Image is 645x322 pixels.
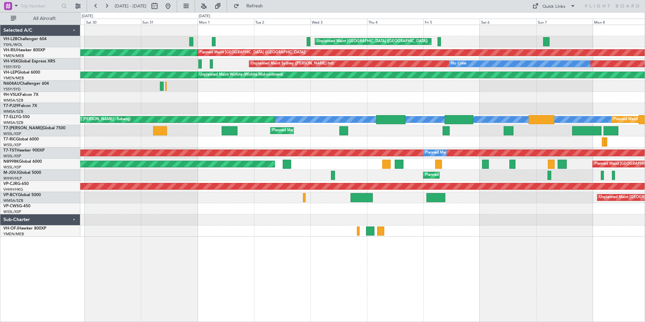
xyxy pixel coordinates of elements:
span: 9H-VSLK [3,93,20,97]
span: T7-TST [3,149,17,153]
a: N8998KGlobal 6000 [3,160,42,164]
div: Tue 2 [254,19,310,25]
div: Planned Maint [GEOGRAPHIC_DATA] ([GEOGRAPHIC_DATA]) [199,48,306,58]
a: WMSA/SZB [3,109,23,114]
div: Sat 30 [85,19,141,25]
button: Refresh [230,1,271,11]
a: VH-L2BChallenger 604 [3,37,47,41]
a: VP-CJRG-650 [3,182,29,186]
div: Thu 4 [367,19,423,25]
a: N604AUChallenger 604 [3,82,49,86]
a: M-JGVJGlobal 5000 [3,171,41,175]
a: VH-LEPGlobal 6000 [3,71,40,75]
span: VP-BCY [3,193,18,197]
a: T7-PJ29Falcon 7X [3,104,37,108]
div: Sun 31 [141,19,197,25]
div: [DATE] [199,14,210,19]
a: YMEN/MEB [3,53,24,58]
a: VH-RIUHawker 800XP [3,48,45,52]
div: Sat 6 [480,19,536,25]
a: WSSL/XSP [3,165,21,170]
input: Trip Number [21,1,59,11]
a: YMEN/MEB [3,232,24,237]
div: Quick Links [542,3,565,10]
span: VP-CWS [3,204,19,208]
span: N8998K [3,160,19,164]
div: Planned Maint [425,148,450,158]
span: T7-RIC [3,137,16,141]
a: YMEN/MEB [3,76,24,81]
span: M-JGVJ [3,171,18,175]
a: VP-CWSG-450 [3,204,30,208]
span: All Aircraft [18,16,71,21]
span: T7-ELLY [3,115,18,119]
div: Unplanned Maint Sydney ([PERSON_NAME] Intl) [251,59,334,69]
a: 9H-VSLKFalcon 7X [3,93,38,97]
a: VH-VSKGlobal Express XRS [3,59,55,63]
span: T7-PJ29 [3,104,19,108]
span: VH-VSK [3,59,18,63]
a: WIHH/HLP [3,176,22,181]
div: Sun 7 [536,19,593,25]
a: VP-BCYGlobal 5000 [3,193,41,197]
a: YSSY/SYD [3,87,21,92]
a: T7-ELLYG-550 [3,115,30,119]
a: WMSA/SZB [3,198,23,203]
span: VP-CJR [3,182,17,186]
a: WSSL/XSP [3,131,21,136]
button: Quick Links [529,1,579,11]
button: All Aircraft [7,13,73,24]
div: Unplanned Maint Wichita (Wichita Mid-continent) [199,70,283,80]
div: Mon 1 [198,19,254,25]
div: Unplanned Maint [GEOGRAPHIC_DATA] ([GEOGRAPHIC_DATA]) [317,36,428,47]
div: [DATE] [82,14,93,19]
a: T7-TSTHawker 900XP [3,149,45,153]
a: WMSA/SZB [3,120,23,125]
a: WSSL/XSP [3,154,21,159]
span: N604AU [3,82,20,86]
span: VH-LEP [3,71,17,75]
a: T7-[PERSON_NAME]Global 7500 [3,126,65,130]
a: VHHH/HKG [3,187,23,192]
span: Refresh [241,4,269,8]
a: T7-RICGlobal 6000 [3,137,39,141]
span: T7-[PERSON_NAME] [3,126,43,130]
div: No Crew [451,59,467,69]
a: WMSA/SZB [3,98,23,103]
span: VH-L2B [3,37,18,41]
span: [DATE] - [DATE] [115,3,146,9]
span: VH-OFJ [3,226,18,231]
div: Wed 3 [310,19,367,25]
a: YSHL/WOL [3,42,23,47]
div: Planned Maint [GEOGRAPHIC_DATA] (Seletar) [425,170,504,180]
a: YSSY/SYD [3,64,21,70]
div: Fri 5 [423,19,480,25]
span: VH-RIU [3,48,17,52]
a: WSSL/XSP [3,142,21,147]
a: WSSL/XSP [3,209,21,214]
a: VH-OFJHawker 800XP [3,226,46,231]
div: Planned Maint Dubai (Al Maktoum Intl) [272,126,339,136]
